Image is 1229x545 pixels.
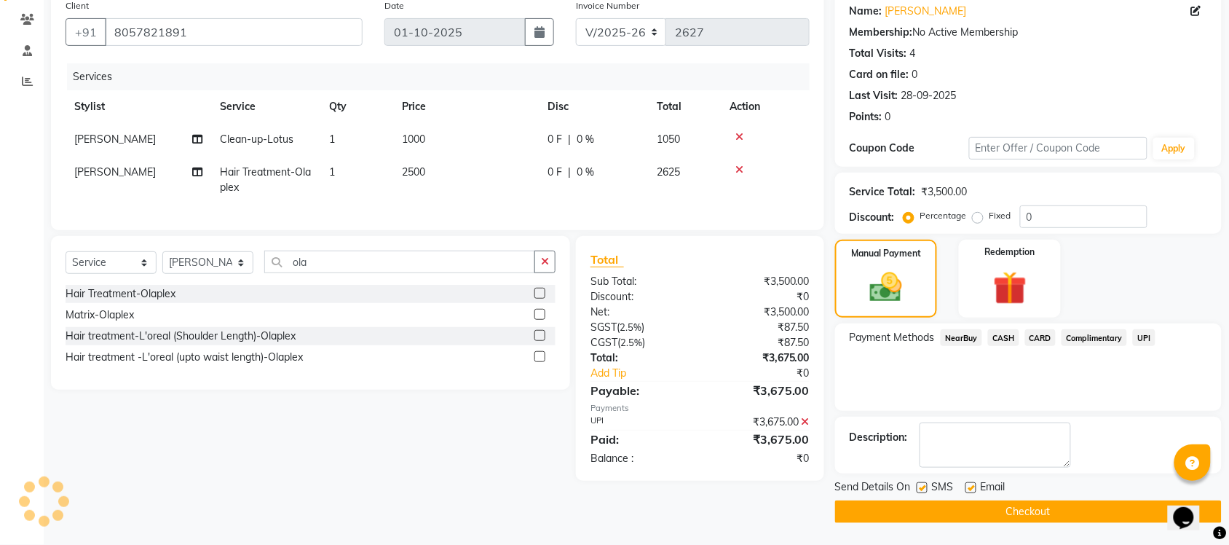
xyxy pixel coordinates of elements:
[539,90,648,123] th: Disc
[850,330,935,345] span: Payment Methods
[580,274,700,289] div: Sub Total:
[590,402,810,415] div: Payments
[983,267,1038,309] img: _gift.svg
[1168,487,1214,530] iframe: chat widget
[580,305,700,320] div: Net:
[1133,329,1155,346] span: UPI
[922,184,968,200] div: ₹3,500.00
[548,165,562,180] span: 0 F
[657,133,680,146] span: 1050
[402,133,425,146] span: 1000
[105,18,363,46] input: Search by Name/Mobile/Email/Code
[568,132,571,147] span: |
[700,320,821,335] div: ₹87.50
[580,366,720,381] a: Add Tip
[577,132,594,147] span: 0 %
[850,25,913,40] div: Membership:
[1062,329,1127,346] span: Complimentary
[988,329,1019,346] span: CASH
[329,133,335,146] span: 1
[580,289,700,305] div: Discount:
[580,451,700,466] div: Balance :
[700,335,821,350] div: ₹87.50
[720,366,821,381] div: ₹0
[860,269,912,306] img: _cash.svg
[910,46,916,61] div: 4
[66,350,303,365] div: Hair treatment -L'oreal (upto waist length)-Olaplex
[580,382,700,399] div: Payable:
[850,4,882,19] div: Name:
[851,247,921,260] label: Manual Payment
[700,415,821,430] div: ₹3,675.00
[580,415,700,430] div: UPI
[590,336,617,349] span: CGST
[220,165,311,194] span: Hair Treatment-Olaplex
[850,25,1207,40] div: No Active Membership
[885,4,967,19] a: [PERSON_NAME]
[912,67,918,82] div: 0
[74,165,156,179] span: [PERSON_NAME]
[580,350,700,366] div: Total:
[835,501,1222,523] button: Checkout
[66,18,106,46] button: +91
[220,133,293,146] span: Clean-up-Lotus
[850,210,895,225] div: Discount:
[941,329,982,346] span: NearBuy
[850,88,898,103] div: Last Visit:
[402,165,425,179] span: 2500
[985,246,1035,259] label: Redemption
[590,321,617,334] span: SGST
[568,165,571,180] span: |
[901,88,957,103] div: 28-09-2025
[66,90,211,123] th: Stylist
[648,90,721,123] th: Total
[981,479,1005,498] span: Email
[66,329,296,344] div: Hair treatment-L'oreal (Shoulder Length)-Olaplex
[850,430,908,445] div: Description:
[721,90,810,123] th: Action
[264,251,535,273] input: Search or Scan
[700,431,821,448] div: ₹3,675.00
[969,137,1147,160] input: Enter Offer / Coupon Code
[835,479,911,498] span: Send Details On
[700,382,821,399] div: ₹3,675.00
[920,209,967,222] label: Percentage
[932,479,954,498] span: SMS
[700,305,821,320] div: ₹3,500.00
[700,350,821,366] div: ₹3,675.00
[577,165,594,180] span: 0 %
[580,320,700,335] div: ( )
[329,165,335,179] span: 1
[850,184,916,200] div: Service Total:
[1153,138,1195,160] button: Apply
[580,335,700,350] div: ( )
[885,109,891,125] div: 0
[211,90,320,123] th: Service
[620,337,642,348] span: 2.5%
[67,63,821,90] div: Services
[850,109,882,125] div: Points:
[850,46,907,61] div: Total Visits:
[66,307,134,323] div: Matrix-Olaplex
[393,90,539,123] th: Price
[74,133,156,146] span: [PERSON_NAME]
[320,90,393,123] th: Qty
[850,67,909,82] div: Card on file:
[580,431,700,448] div: Paid:
[590,252,624,267] span: Total
[620,321,641,333] span: 2.5%
[548,132,562,147] span: 0 F
[657,165,680,179] span: 2625
[700,274,821,289] div: ₹3,500.00
[850,141,969,156] div: Coupon Code
[700,289,821,305] div: ₹0
[1025,329,1056,346] span: CARD
[700,451,821,466] div: ₹0
[989,209,1011,222] label: Fixed
[66,286,175,302] div: Hair Treatment-Olaplex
